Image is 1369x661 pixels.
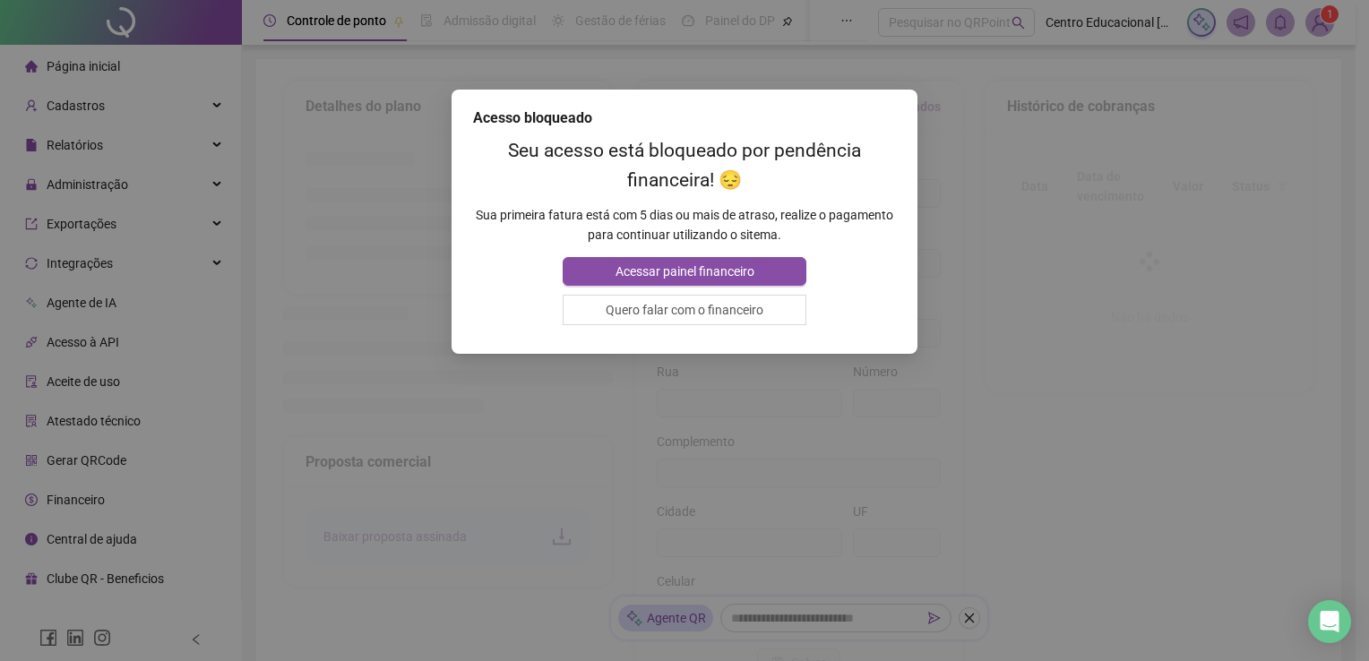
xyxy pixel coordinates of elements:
[563,295,805,325] button: Quero falar com o financeiro
[473,205,896,245] p: Sua primeira fatura está com 5 dias ou mais de atraso, realize o pagamento para continuar utiliza...
[563,257,805,286] button: Acessar painel financeiro
[1308,600,1351,643] div: Open Intercom Messenger
[473,107,896,129] div: Acesso bloqueado
[616,262,754,281] span: Acessar painel financeiro
[473,136,896,195] h2: Seu acesso está bloqueado por pendência financeira! 😔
